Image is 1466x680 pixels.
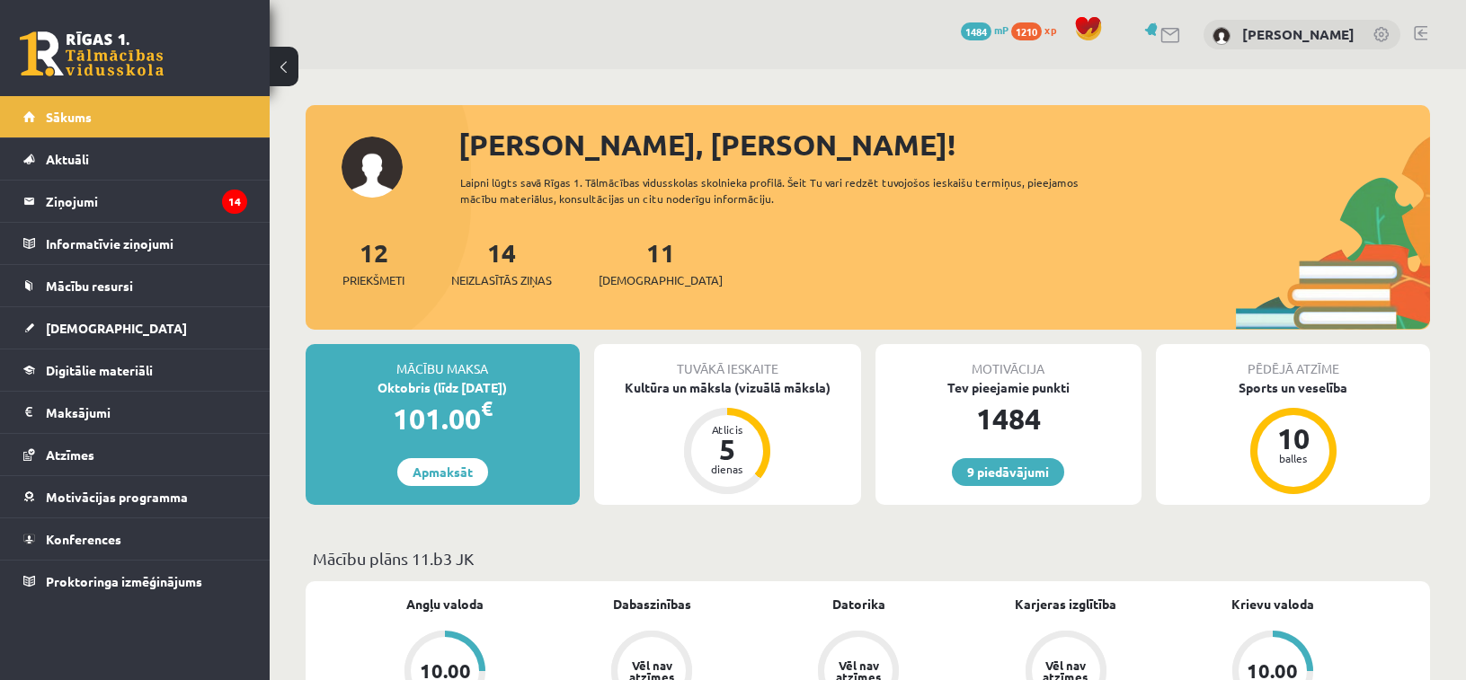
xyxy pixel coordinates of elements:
div: 101.00 [306,397,580,440]
a: 12Priekšmeti [342,236,404,289]
div: Motivācija [875,344,1142,378]
div: Pēdējā atzīme [1156,344,1430,378]
a: Krievu valoda [1231,595,1314,614]
a: 1210 xp [1011,22,1065,37]
a: Rīgas 1. Tālmācības vidusskola [20,31,164,76]
span: Sākums [46,109,92,125]
span: Proktoringa izmēģinājums [46,573,202,589]
div: Kultūra un māksla (vizuālā māksla) [594,378,861,397]
span: Neizlasītās ziņas [451,271,552,289]
span: € [481,395,493,421]
span: Aktuāli [46,151,89,167]
a: Maksājumi [23,392,247,433]
a: Sākums [23,96,247,137]
a: Kultūra un māksla (vizuālā māksla) Atlicis 5 dienas [594,378,861,497]
span: Digitālie materiāli [46,362,153,378]
a: Atzīmes [23,434,247,475]
span: 1210 [1011,22,1042,40]
div: Tev pieejamie punkti [875,378,1142,397]
span: Konferences [46,531,121,547]
a: Motivācijas programma [23,476,247,517]
a: Informatīvie ziņojumi [23,223,247,264]
a: [DEMOGRAPHIC_DATA] [23,307,247,349]
a: 1484 mP [961,22,1008,37]
a: Karjeras izglītība [1015,595,1116,614]
i: 14 [222,190,247,214]
div: balles [1266,453,1320,464]
span: Motivācijas programma [46,489,188,505]
legend: Ziņojumi [46,181,247,222]
a: Datorika [832,595,885,614]
div: Mācību maksa [306,344,580,378]
span: mP [994,22,1008,37]
img: Roberts Veško [1213,27,1231,45]
div: Oktobris (līdz [DATE]) [306,378,580,397]
div: 1484 [875,397,1142,440]
a: Digitālie materiāli [23,349,247,391]
a: Angļu valoda [406,595,484,614]
a: Dabaszinības [613,595,691,614]
span: Priekšmeti [342,271,404,289]
div: 10 [1266,424,1320,453]
span: [DEMOGRAPHIC_DATA] [46,320,187,336]
a: 9 piedāvājumi [952,458,1064,486]
a: Apmaksāt [397,458,488,486]
span: Atzīmes [46,446,94,463]
a: Aktuāli [23,138,247,180]
div: Tuvākā ieskaite [594,344,861,378]
a: 14Neizlasītās ziņas [451,236,552,289]
p: Mācību plāns 11.b3 JK [313,546,1423,570]
span: Mācību resursi [46,278,133,294]
legend: Informatīvie ziņojumi [46,223,247,264]
a: Konferences [23,518,247,560]
a: [PERSON_NAME] [1242,25,1355,43]
span: 1484 [961,22,991,40]
legend: Maksājumi [46,392,247,433]
a: Proktoringa izmēģinājums [23,561,247,602]
span: [DEMOGRAPHIC_DATA] [599,271,723,289]
a: Sports un veselība 10 balles [1156,378,1430,497]
div: Laipni lūgts savā Rīgas 1. Tālmācības vidusskolas skolnieka profilā. Šeit Tu vari redzēt tuvojošo... [460,174,1135,207]
div: Sports un veselība [1156,378,1430,397]
div: [PERSON_NAME], [PERSON_NAME]! [458,123,1430,166]
div: Atlicis [700,424,754,435]
span: xp [1044,22,1056,37]
div: dienas [700,464,754,474]
div: 5 [700,435,754,464]
a: 11[DEMOGRAPHIC_DATA] [599,236,723,289]
a: Ziņojumi14 [23,181,247,222]
a: Mācību resursi [23,265,247,306]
